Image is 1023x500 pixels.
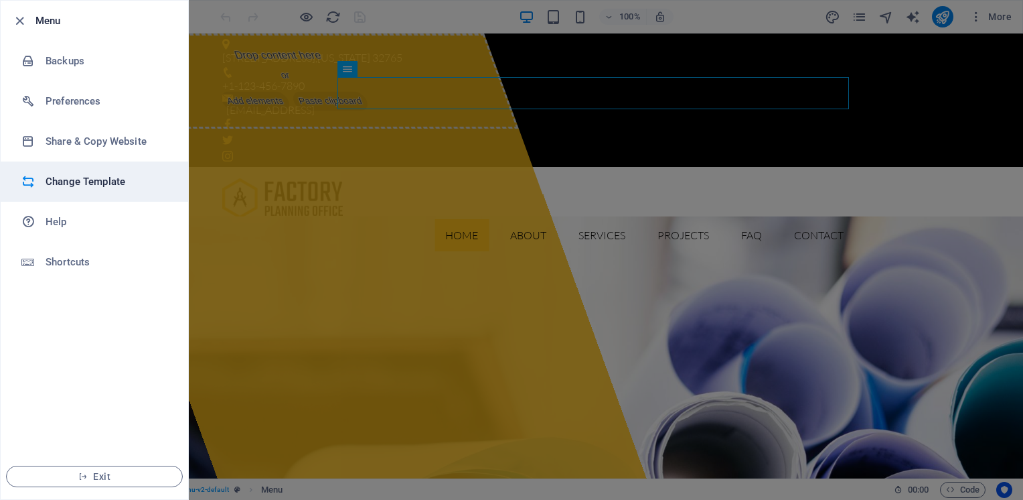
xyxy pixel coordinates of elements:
h6: Help [46,214,169,230]
button: 3 [29,442,46,445]
h6: Shortcuts [46,254,169,270]
h6: Preferences [46,93,169,109]
button: 1 [29,408,46,411]
a: Help [1,202,188,242]
button: 2 [29,425,46,428]
h6: Share & Copy Website [46,133,169,149]
h6: Backups [46,53,169,69]
button: Exit [6,466,183,487]
span: Add elements [165,58,238,77]
h6: Menu [35,13,177,29]
span: Exit [17,471,171,482]
span: Paste clipboard [237,58,317,77]
h6: Change Template [46,174,169,190]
